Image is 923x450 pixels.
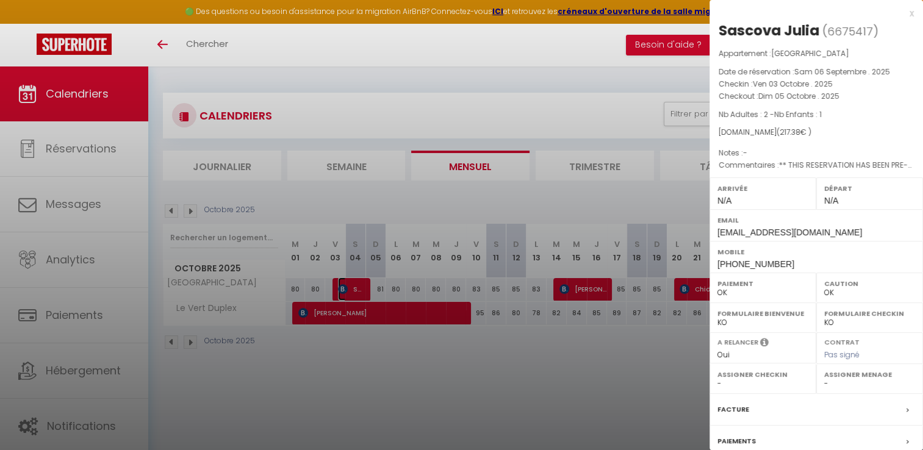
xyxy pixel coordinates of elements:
[719,147,914,159] p: Notes :
[824,182,915,195] label: Départ
[717,246,915,258] label: Mobile
[771,48,849,59] span: [GEOGRAPHIC_DATA]
[719,109,822,120] span: Nb Adultes : 2 -
[717,337,758,348] label: A relancer
[822,23,878,40] span: ( )
[719,21,819,40] div: Sascova Julia
[760,337,769,351] i: Sélectionner OUI si vous souhaiter envoyer les séquences de messages post-checkout
[719,48,914,60] p: Appartement :
[717,435,756,448] label: Paiements
[824,368,915,380] label: Assigner Menage
[824,277,915,290] label: Caution
[824,337,860,345] label: Contrat
[717,403,749,416] label: Facture
[719,90,914,102] p: Checkout :
[753,79,833,89] span: Ven 03 Octobre . 2025
[717,307,808,320] label: Formulaire Bienvenue
[717,182,808,195] label: Arrivée
[827,24,873,39] span: 6675417
[717,214,915,226] label: Email
[780,127,800,137] span: 217.38
[743,148,747,158] span: -
[717,259,794,269] span: [PHONE_NUMBER]
[824,196,838,205] span: N/A
[717,227,862,237] span: [EMAIL_ADDRESS][DOMAIN_NAME]
[758,91,839,101] span: Dim 05 Octobre . 2025
[824,349,860,360] span: Pas signé
[777,127,811,137] span: ( € )
[717,368,808,380] label: Assigner Checkin
[719,78,914,90] p: Checkin :
[10,5,46,41] button: Ouvrir le widget de chat LiveChat
[719,66,914,78] p: Date de réservation :
[719,159,914,171] p: Commentaires :
[717,277,808,290] label: Paiement
[717,196,731,205] span: N/A
[794,66,890,77] span: Sam 06 Septembre . 2025
[719,127,914,138] div: [DOMAIN_NAME]
[824,307,915,320] label: Formulaire Checkin
[774,109,822,120] span: Nb Enfants : 1
[709,6,914,21] div: x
